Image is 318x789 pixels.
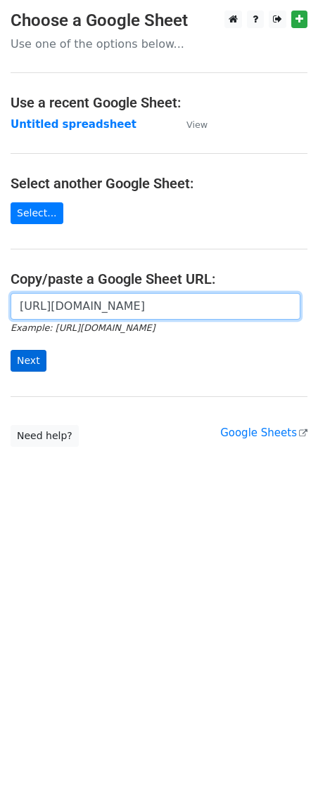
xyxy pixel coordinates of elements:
a: View [172,118,208,131]
h3: Choose a Google Sheet [11,11,307,31]
h4: Use a recent Google Sheet: [11,94,307,111]
p: Use one of the options below... [11,37,307,51]
small: View [186,119,208,130]
a: Need help? [11,425,79,447]
input: Next [11,350,46,372]
a: Google Sheets [220,426,307,439]
small: Example: [URL][DOMAIN_NAME] [11,322,155,333]
h4: Select another Google Sheet: [11,175,307,192]
a: Select... [11,202,63,224]
h4: Copy/paste a Google Sheet URL: [11,270,307,287]
input: Paste your Google Sheet URL here [11,293,300,320]
a: Untitled spreadsheet [11,118,136,131]
iframe: Chat Widget [248,722,318,789]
